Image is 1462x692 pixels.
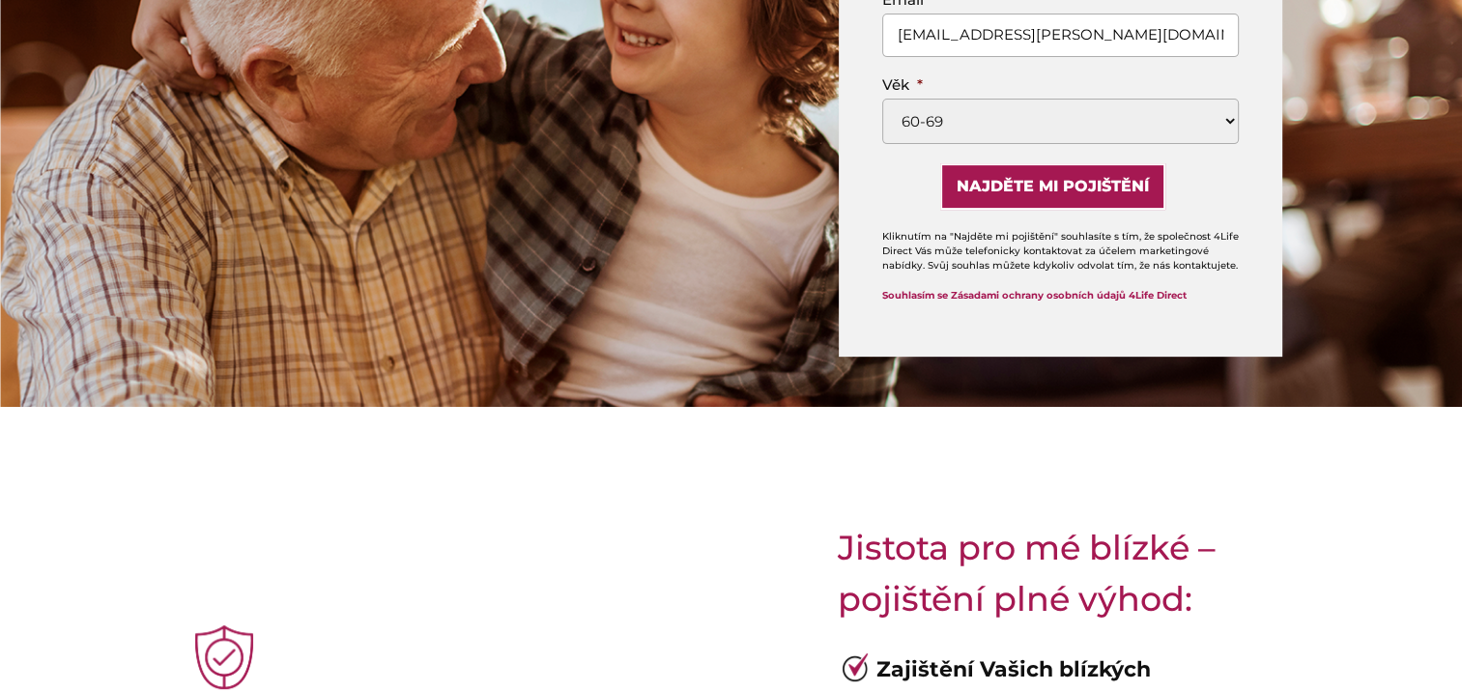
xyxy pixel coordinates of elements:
img: shield.png [195,625,253,689]
label: Věk [882,75,923,95]
li: Zajištění Vašich blízkých [852,653,1268,685]
h4: Jistota pro mé blízké – pojištění plné výhod: [838,523,1268,624]
a: Souhlasím se Zásadami ochrany osobních údajů 4Life Direct [882,289,1187,302]
input: Najděte mi pojištění [940,163,1165,210]
p: Kliknutím na "Najděte mi pojištění" souhlasíte s tím, že společnost 4Life Direct Vás může telefon... [882,229,1239,273]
